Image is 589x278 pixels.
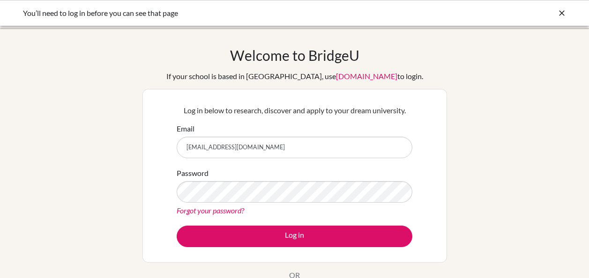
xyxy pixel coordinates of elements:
[177,168,209,179] label: Password
[177,105,412,116] p: Log in below to research, discover and apply to your dream university.
[336,72,397,80] a: [DOMAIN_NAME]
[23,7,426,19] div: You’ll need to log in before you can see that page
[177,226,412,247] button: Log in
[177,206,244,215] a: Forgot your password?
[230,47,359,64] h1: Welcome to BridgeU
[177,123,194,134] label: Email
[166,71,423,82] div: If your school is based in [GEOGRAPHIC_DATA], use to login.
